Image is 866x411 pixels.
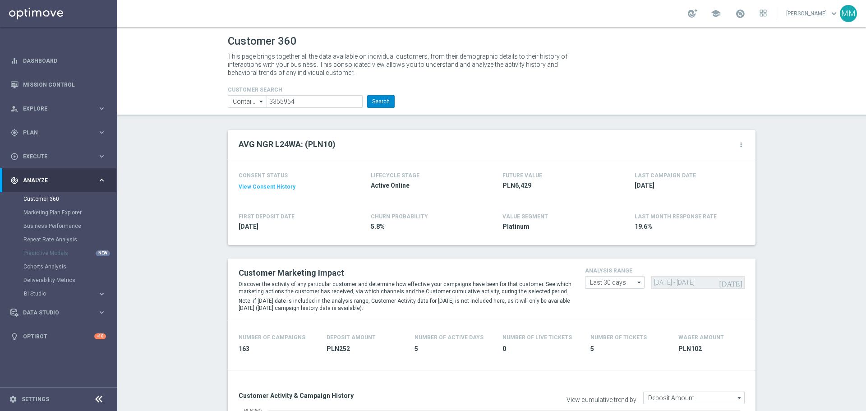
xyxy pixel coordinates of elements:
[635,213,717,220] span: LAST MONTH RESPONSE RATE
[23,219,116,233] div: Business Performance
[10,105,97,113] div: Explore
[840,5,857,22] div: MM
[10,324,106,348] div: Optibot
[239,172,344,179] h4: CONSENT STATUS
[97,290,106,298] i: keyboard_arrow_right
[502,172,542,179] h4: FUTURE VALUE
[10,105,106,112] button: person_search Explore keyboard_arrow_right
[239,392,485,400] h3: Customer Activity & Campaign History
[23,263,94,270] a: Cohorts Analysis
[635,222,740,231] span: 19.6%
[23,192,116,206] div: Customer 360
[635,181,740,190] span: 2025-08-27
[23,206,116,219] div: Marketing Plan Explorer
[585,276,645,289] input: analysis range
[10,129,106,136] button: gps_fixed Plan keyboard_arrow_right
[371,222,476,231] span: 5.8%
[785,7,840,20] a: [PERSON_NAME]keyboard_arrow_down
[23,49,106,73] a: Dashboard
[22,397,49,402] a: Settings
[10,176,18,185] i: track_changes
[371,172,419,179] h4: LIFECYCLE STAGE
[590,345,668,353] span: 5
[23,236,94,243] a: Repeat Rate Analysis
[678,345,755,353] span: PLN102
[10,73,106,97] div: Mission Control
[23,154,97,159] span: Execute
[737,141,745,148] i: more_vert
[10,177,106,184] button: track_changes Analyze keyboard_arrow_right
[10,57,18,65] i: equalizer
[711,9,721,18] span: school
[371,213,428,220] span: CHURN PROBABILITY
[23,209,94,216] a: Marketing Plan Explorer
[10,333,106,340] button: lightbulb Optibot +10
[10,153,106,160] button: play_circle_outline Execute keyboard_arrow_right
[23,277,94,284] a: Deliverability Metrics
[239,183,295,191] button: View Consent History
[10,49,106,73] div: Dashboard
[829,9,839,18] span: keyboard_arrow_down
[635,172,696,179] h4: LAST CAMPAIGN DATE
[23,260,116,273] div: Cohorts Analysis
[239,345,316,353] span: 163
[10,129,18,137] i: gps_fixed
[228,87,395,93] h4: CUSTOMER SEARCH
[239,297,571,312] p: Note: if [DATE] date is included in the analysis range, Customer Activity data for [DATE] is not ...
[10,105,18,113] i: person_search
[10,129,97,137] div: Plan
[10,309,97,317] div: Data Studio
[228,52,575,77] p: This page brings together all the data available on individual customers, from their demographic ...
[239,281,571,295] p: Discover the activity of any particular customer and determine how effective your campaigns have ...
[257,96,266,107] i: arrow_drop_down
[10,309,106,316] button: Data Studio keyboard_arrow_right
[585,268,745,274] h4: analysis range
[10,152,18,161] i: play_circle_outline
[239,222,344,231] span: 2017-04-23
[23,233,116,246] div: Repeat Rate Analysis
[502,345,580,353] span: 0
[567,396,636,404] label: View cumulative trend by
[23,106,97,111] span: Explore
[10,57,106,65] button: equalizer Dashboard
[367,95,395,108] button: Search
[10,332,18,341] i: lightbulb
[502,222,608,231] span: Platinum
[9,395,17,403] i: settings
[23,246,116,260] div: Predictive Models
[239,334,305,341] h4: Number of Campaigns
[415,345,492,353] span: 5
[24,291,88,296] span: BI Studio
[415,334,484,341] h4: Number of Active Days
[23,287,116,300] div: BI Studio
[590,334,647,341] h4: Number Of Tickets
[23,324,94,348] a: Optibot
[10,81,106,88] button: Mission Control
[23,130,97,135] span: Plan
[239,213,295,220] h4: FIRST DEPOSIT DATE
[327,345,404,353] span: PLN252
[267,95,363,108] input: Enter CID, Email, name or phone
[327,334,376,341] h4: Deposit Amount
[24,291,97,296] div: BI Studio
[228,35,755,48] h1: Customer 360
[23,178,97,183] span: Analyze
[502,213,548,220] h4: VALUE SEGMENT
[23,290,106,297] button: BI Studio keyboard_arrow_right
[97,308,106,317] i: keyboard_arrow_right
[678,334,724,341] h4: Wager Amount
[502,334,572,341] h4: Number Of Live Tickets
[94,333,106,339] div: +10
[228,95,267,108] input: Contains
[23,222,94,230] a: Business Performance
[239,268,571,278] h2: Customer Marketing Impact
[10,176,97,185] div: Analyze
